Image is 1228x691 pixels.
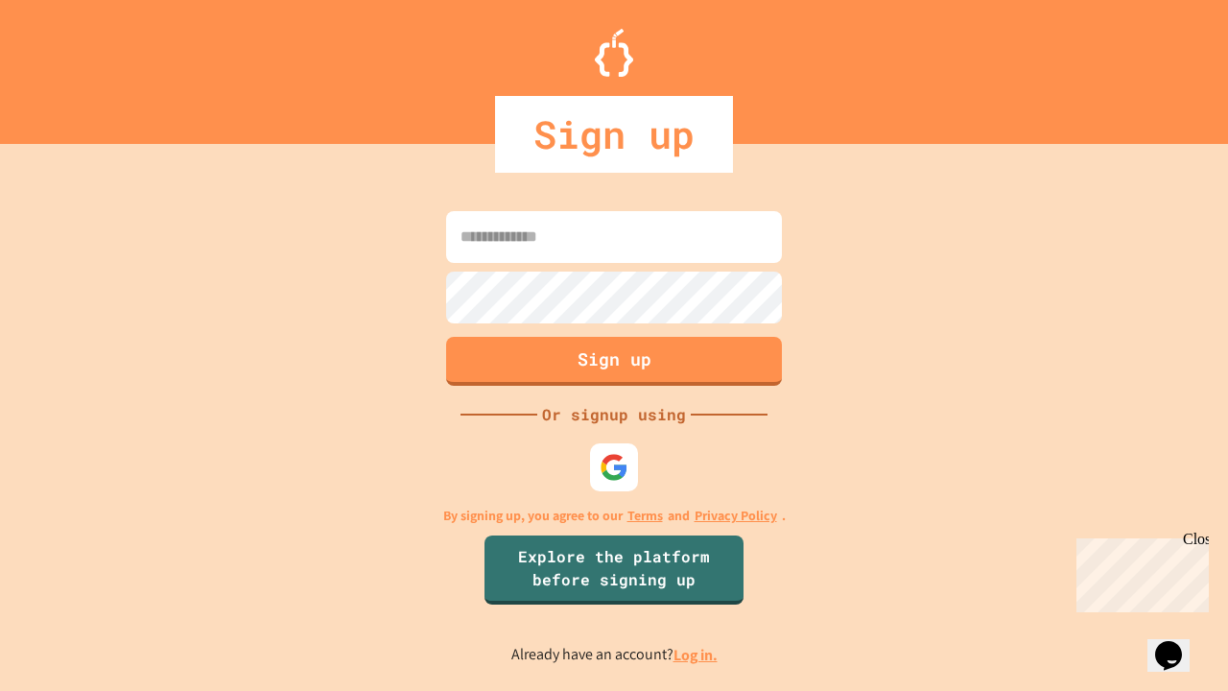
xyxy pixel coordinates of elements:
[1069,531,1209,612] iframe: chat widget
[511,643,718,667] p: Already have an account?
[484,536,744,605] a: Explore the platform before signing up
[695,506,777,526] a: Privacy Policy
[537,403,691,426] div: Or signup using
[443,506,786,526] p: By signing up, you agree to our and .
[673,645,718,665] a: Log in.
[8,8,132,122] div: Chat with us now!Close
[600,453,628,482] img: google-icon.svg
[627,506,663,526] a: Terms
[1147,614,1209,672] iframe: chat widget
[495,96,733,173] div: Sign up
[595,29,633,77] img: Logo.svg
[446,337,782,386] button: Sign up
